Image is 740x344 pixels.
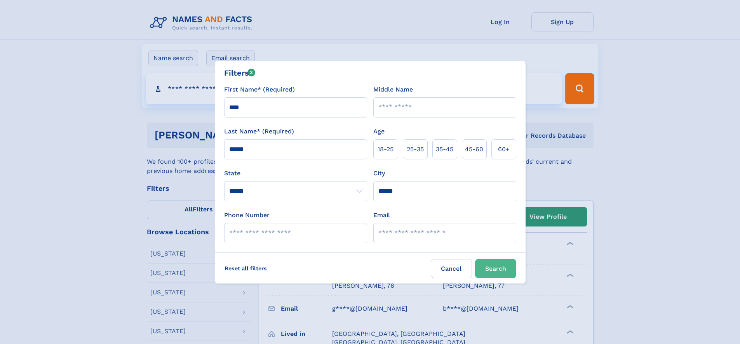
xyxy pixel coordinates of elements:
span: 18‑25 [378,145,394,154]
span: 45‑60 [465,145,483,154]
span: 60+ [498,145,510,154]
label: Age [373,127,385,136]
button: Search [475,259,516,278]
label: Last Name* (Required) [224,127,294,136]
div: Filters [224,67,256,79]
span: 35‑45 [436,145,453,154]
label: Email [373,211,390,220]
label: Cancel [431,259,472,278]
label: City [373,169,385,178]
label: Middle Name [373,85,413,94]
label: First Name* (Required) [224,85,295,94]
label: State [224,169,367,178]
label: Reset all filters [219,259,272,278]
span: 25‑35 [407,145,424,154]
label: Phone Number [224,211,270,220]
